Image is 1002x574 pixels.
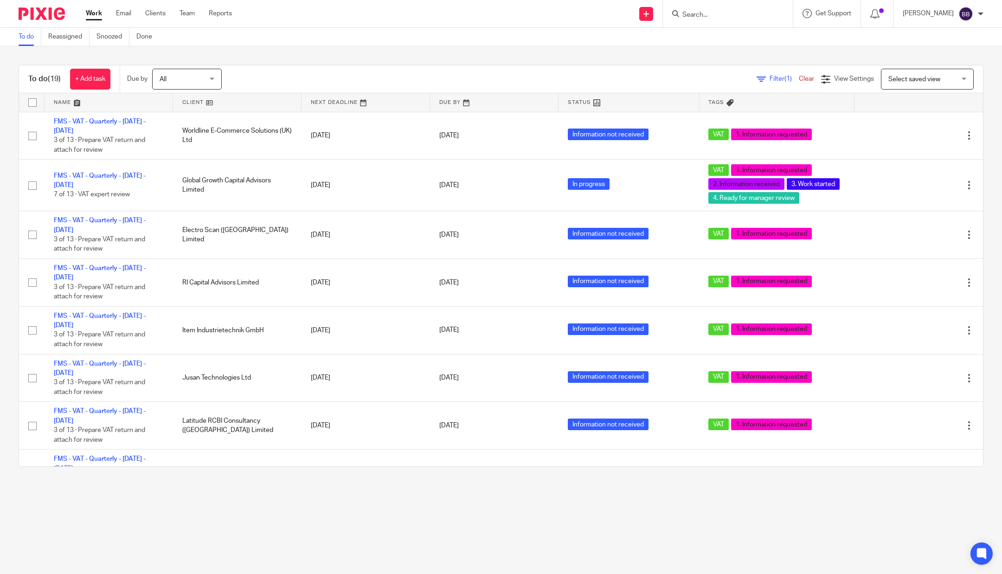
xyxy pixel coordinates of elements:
[439,422,459,429] span: [DATE]
[888,76,940,83] span: Select saved view
[439,279,459,286] span: [DATE]
[302,112,430,160] td: [DATE]
[86,9,102,18] a: Work
[19,7,65,20] img: Pixie
[173,450,302,497] td: Fotografen Online Service GmbH
[439,232,459,238] span: [DATE]
[708,192,799,204] span: 4. Ready for manager review
[70,69,110,90] a: + Add task
[568,371,649,383] span: Information not received
[731,323,812,335] span: 1. Information requested
[173,112,302,160] td: Worldline E-Commerce Solutions (UK) Ltd
[708,100,724,105] span: Tags
[54,408,146,424] a: FMS - VAT - Quarterly - [DATE] - [DATE]
[903,9,954,18] p: [PERSON_NAME]
[54,192,130,198] span: 7 of 13 · VAT expert review
[54,217,146,233] a: FMS - VAT - Quarterly - [DATE] - [DATE]
[731,129,812,140] span: 1. Information requested
[302,354,430,402] td: [DATE]
[173,160,302,211] td: Global Growth Capital Advisors Limited
[731,276,812,287] span: 1. Information requested
[708,178,784,190] span: 2. Information received
[96,28,129,46] a: Snoozed
[173,211,302,259] td: Electro Scan ([GEOGRAPHIC_DATA]) Limited
[731,164,812,176] span: 1. Information requested
[731,228,812,239] span: 1. Information requested
[784,76,792,82] span: (1)
[708,419,729,430] span: VAT
[54,137,145,153] span: 3 of 13 · Prepare VAT return and attach for review
[54,313,146,329] a: FMS - VAT - Quarterly - [DATE] - [DATE]
[19,28,41,46] a: To do
[708,129,729,140] span: VAT
[54,284,145,300] span: 3 of 13 · Prepare VAT return and attach for review
[116,9,131,18] a: Email
[439,327,459,334] span: [DATE]
[54,118,146,134] a: FMS - VAT - Quarterly - [DATE] - [DATE]
[302,450,430,497] td: [DATE]
[568,178,610,190] span: In progress
[681,11,765,19] input: Search
[302,259,430,307] td: [DATE]
[54,173,146,188] a: FMS - VAT - Quarterly - [DATE] - [DATE]
[160,76,167,83] span: All
[48,75,61,83] span: (19)
[568,419,649,430] span: Information not received
[136,28,159,46] a: Done
[568,228,649,239] span: Information not received
[708,228,729,239] span: VAT
[731,371,812,383] span: 1. Information requested
[731,419,812,430] span: 1. Information requested
[568,323,649,335] span: Information not received
[708,323,729,335] span: VAT
[770,76,799,82] span: Filter
[834,76,874,82] span: View Settings
[127,74,148,84] p: Due by
[568,276,649,287] span: Information not received
[28,74,61,84] h1: To do
[54,361,146,376] a: FMS - VAT - Quarterly - [DATE] - [DATE]
[173,306,302,354] td: Item Industrietechnik GmbH
[54,427,145,443] span: 3 of 13 · Prepare VAT return and attach for review
[173,259,302,307] td: RI Capital Advisors Limited
[54,236,145,252] span: 3 of 13 · Prepare VAT return and attach for review
[54,332,145,348] span: 3 of 13 · Prepare VAT return and attach for review
[209,9,232,18] a: Reports
[145,9,166,18] a: Clients
[302,306,430,354] td: [DATE]
[958,6,973,21] img: svg%3E
[54,380,145,396] span: 3 of 13 · Prepare VAT return and attach for review
[708,276,729,287] span: VAT
[302,211,430,259] td: [DATE]
[708,164,729,176] span: VAT
[302,402,430,450] td: [DATE]
[568,129,649,140] span: Information not received
[439,132,459,139] span: [DATE]
[173,402,302,450] td: Latitude RCBI Consultancy ([GEOGRAPHIC_DATA]) Limited
[48,28,90,46] a: Reassigned
[173,354,302,402] td: Jusan Technologies Ltd
[708,371,729,383] span: VAT
[799,76,814,82] a: Clear
[54,456,146,471] a: FMS - VAT - Quarterly - [DATE] - [DATE]
[54,265,146,281] a: FMS - VAT - Quarterly - [DATE] - [DATE]
[180,9,195,18] a: Team
[439,182,459,188] span: [DATE]
[302,160,430,211] td: [DATE]
[787,178,840,190] span: 3. Work started
[439,374,459,381] span: [DATE]
[816,10,851,17] span: Get Support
